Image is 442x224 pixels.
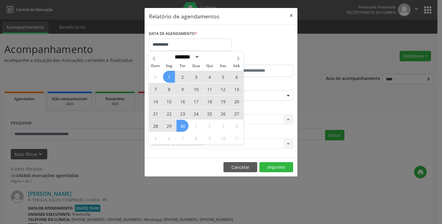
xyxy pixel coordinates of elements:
span: Setembro 10, 2025 [190,83,202,95]
button: Cancelar [223,162,257,173]
label: ATÉ [223,55,293,65]
span: Setembro 27, 2025 [231,108,242,120]
h5: Relatório de agendamentos [149,12,219,20]
label: DATA DE AGENDAMENTO [149,29,197,39]
span: Setembro 19, 2025 [217,95,229,107]
span: Setembro 9, 2025 [176,83,188,95]
span: Sáb [230,64,243,68]
span: Setembro 12, 2025 [217,83,229,95]
select: Month [173,54,200,60]
span: Setembro 7, 2025 [149,83,161,95]
span: Outubro 3, 2025 [217,120,229,132]
span: Setembro 4, 2025 [204,71,215,83]
button: Imprimir [259,162,293,173]
span: Sex [216,64,230,68]
span: Setembro 17, 2025 [190,95,202,107]
span: Outubro 7, 2025 [176,132,188,144]
span: Setembro 18, 2025 [204,95,215,107]
span: Setembro 13, 2025 [231,83,242,95]
span: Seg [162,64,176,68]
span: Setembro 3, 2025 [190,71,202,83]
span: Outubro 6, 2025 [163,132,175,144]
span: Qua [189,64,203,68]
span: Dom [149,64,162,68]
button: Close [285,8,297,23]
span: Outubro 10, 2025 [217,132,229,144]
span: Setembro 25, 2025 [204,108,215,120]
span: Outubro 5, 2025 [149,132,161,144]
span: Outubro 8, 2025 [190,132,202,144]
span: Setembro 29, 2025 [163,120,175,132]
span: Setembro 6, 2025 [231,71,242,83]
span: Setembro 8, 2025 [163,83,175,95]
input: Year [200,54,220,60]
span: Setembro 26, 2025 [217,108,229,120]
span: Setembro 21, 2025 [149,108,161,120]
span: Setembro 30, 2025 [176,120,188,132]
span: Setembro 11, 2025 [204,83,215,95]
span: Setembro 15, 2025 [163,95,175,107]
span: Setembro 16, 2025 [176,95,188,107]
span: Outubro 2, 2025 [204,120,215,132]
span: Ter [176,64,189,68]
span: Qui [203,64,216,68]
span: Setembro 22, 2025 [163,108,175,120]
span: Outubro 11, 2025 [231,132,242,144]
span: Setembro 24, 2025 [190,108,202,120]
span: Setembro 5, 2025 [217,71,229,83]
span: Setembro 14, 2025 [149,95,161,107]
span: Outubro 1, 2025 [190,120,202,132]
span: Outubro 9, 2025 [204,132,215,144]
span: Setembro 23, 2025 [176,108,188,120]
span: Setembro 28, 2025 [149,120,161,132]
span: Setembro 2, 2025 [176,71,188,83]
span: Outubro 4, 2025 [231,120,242,132]
span: Setembro 1, 2025 [163,71,175,83]
span: Agosto 31, 2025 [149,71,161,83]
span: Setembro 20, 2025 [231,95,242,107]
